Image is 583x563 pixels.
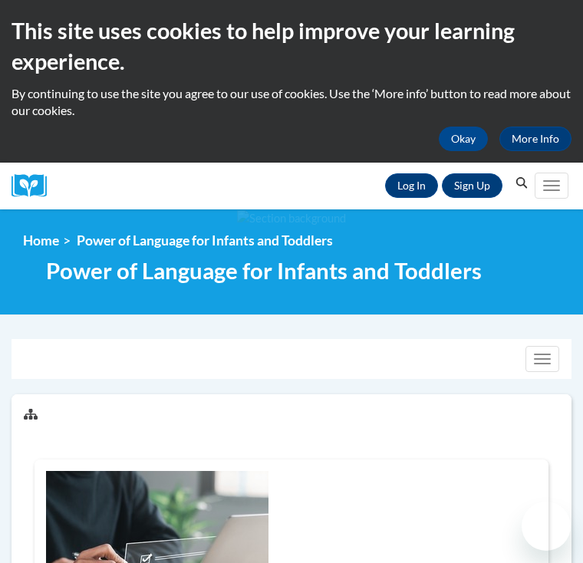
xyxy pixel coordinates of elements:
a: Log In [385,173,438,198]
p: By continuing to use the site you agree to our use of cookies. Use the ‘More info’ button to read... [12,85,571,119]
iframe: Button to launch messaging window [522,502,571,551]
button: Search [510,174,533,193]
h2: This site uses cookies to help improve your learning experience. [12,15,571,77]
div: Main menu [533,163,571,209]
a: Cox Campus [12,174,58,198]
a: More Info [499,127,571,151]
a: Home [23,232,59,249]
span: Power of Language for Infants and Toddlers [77,232,333,249]
a: Register [442,173,502,198]
img: Logo brand [12,174,58,198]
img: Section background [237,210,346,227]
span: Power of Language for Infants and Toddlers [46,257,482,284]
button: Okay [439,127,488,151]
